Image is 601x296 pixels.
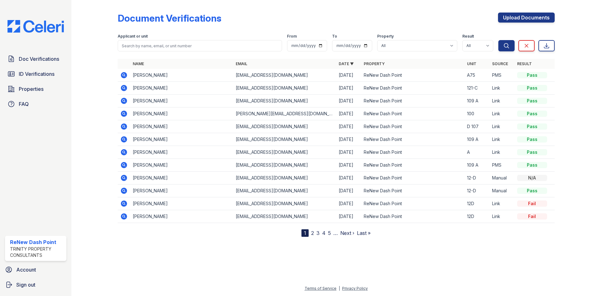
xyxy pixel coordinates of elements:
td: 121-C [465,82,490,95]
a: 3 [316,230,320,236]
td: ReNew Dash Point [361,159,464,172]
div: | [339,286,340,291]
td: [DATE] [336,184,361,197]
td: [DATE] [336,133,361,146]
a: Result [517,61,532,66]
td: ReNew Dash Point [361,210,464,223]
div: Pass [517,162,547,168]
a: Source [492,61,508,66]
td: [PERSON_NAME] [130,197,233,210]
div: Pass [517,85,547,91]
td: 12-D [465,172,490,184]
span: Doc Verifications [19,55,59,63]
td: Link [490,120,515,133]
div: Document Verifications [118,13,221,24]
td: [PERSON_NAME] [130,120,233,133]
div: Pass [517,72,547,78]
a: 5 [328,230,331,236]
td: Link [490,197,515,210]
td: [EMAIL_ADDRESS][DOMAIN_NAME] [233,95,336,107]
td: PMS [490,69,515,82]
a: Privacy Policy [342,286,368,291]
td: [DATE] [336,69,361,82]
td: 12D [465,197,490,210]
td: [PERSON_NAME] [130,69,233,82]
td: [EMAIL_ADDRESS][DOMAIN_NAME] [233,133,336,146]
td: [DATE] [336,82,361,95]
input: Search by name, email, or unit number [118,40,282,51]
td: [EMAIL_ADDRESS][DOMAIN_NAME] [233,69,336,82]
td: [EMAIL_ADDRESS][DOMAIN_NAME] [233,210,336,223]
td: Link [490,146,515,159]
label: Applicant or unit [118,34,148,39]
a: Account [3,263,69,276]
a: Name [133,61,144,66]
a: Last » [357,230,371,236]
span: Sign out [16,281,35,288]
td: D 107 [465,120,490,133]
td: [DATE] [336,120,361,133]
label: Property [377,34,394,39]
div: Pass [517,123,547,130]
span: Account [16,266,36,273]
div: Pass [517,98,547,104]
td: [DATE] [336,146,361,159]
span: ID Verifications [19,70,54,78]
td: Manual [490,184,515,197]
td: A [465,146,490,159]
td: [PERSON_NAME] [130,210,233,223]
td: [EMAIL_ADDRESS][DOMAIN_NAME] [233,120,336,133]
td: [DATE] [336,172,361,184]
td: [DATE] [336,197,361,210]
td: 109 A [465,133,490,146]
div: Pass [517,188,547,194]
div: Fail [517,213,547,220]
td: Link [490,82,515,95]
td: [PERSON_NAME] [130,82,233,95]
td: Link [490,210,515,223]
td: ReNew Dash Point [361,146,464,159]
td: [PERSON_NAME] [130,146,233,159]
div: N/A [517,175,547,181]
div: Pass [517,149,547,155]
td: [EMAIL_ADDRESS][DOMAIN_NAME] [233,82,336,95]
td: Link [490,95,515,107]
td: [PERSON_NAME][EMAIL_ADDRESS][DOMAIN_NAME] [233,107,336,120]
td: [PERSON_NAME] [130,159,233,172]
td: [PERSON_NAME] [130,95,233,107]
td: ReNew Dash Point [361,95,464,107]
label: From [287,34,297,39]
a: Property [364,61,385,66]
td: ReNew Dash Point [361,133,464,146]
td: Link [490,133,515,146]
a: Next › [340,230,354,236]
a: Properties [5,83,66,95]
td: [PERSON_NAME] [130,184,233,197]
a: Terms of Service [305,286,336,291]
a: ID Verifications [5,68,66,80]
label: To [332,34,337,39]
td: [DATE] [336,107,361,120]
td: 109 A [465,95,490,107]
td: [EMAIL_ADDRESS][DOMAIN_NAME] [233,159,336,172]
div: 1 [301,229,309,237]
td: [EMAIL_ADDRESS][DOMAIN_NAME] [233,146,336,159]
td: 12D [465,210,490,223]
td: ReNew Dash Point [361,107,464,120]
span: … [333,229,338,237]
a: Upload Documents [498,13,555,23]
td: 109 A [465,159,490,172]
a: Sign out [3,278,69,291]
a: Unit [467,61,476,66]
td: A75 [465,69,490,82]
td: ReNew Dash Point [361,120,464,133]
img: CE_Logo_Blue-a8612792a0a2168367f1c8372b55b34899dd931a85d93a1a3d3e32e68fde9ad4.png [3,20,69,33]
a: Date ▼ [339,61,354,66]
td: [DATE] [336,159,361,172]
td: Manual [490,172,515,184]
td: [DATE] [336,95,361,107]
td: ReNew Dash Point [361,197,464,210]
td: ReNew Dash Point [361,69,464,82]
td: ReNew Dash Point [361,82,464,95]
td: [PERSON_NAME] [130,133,233,146]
